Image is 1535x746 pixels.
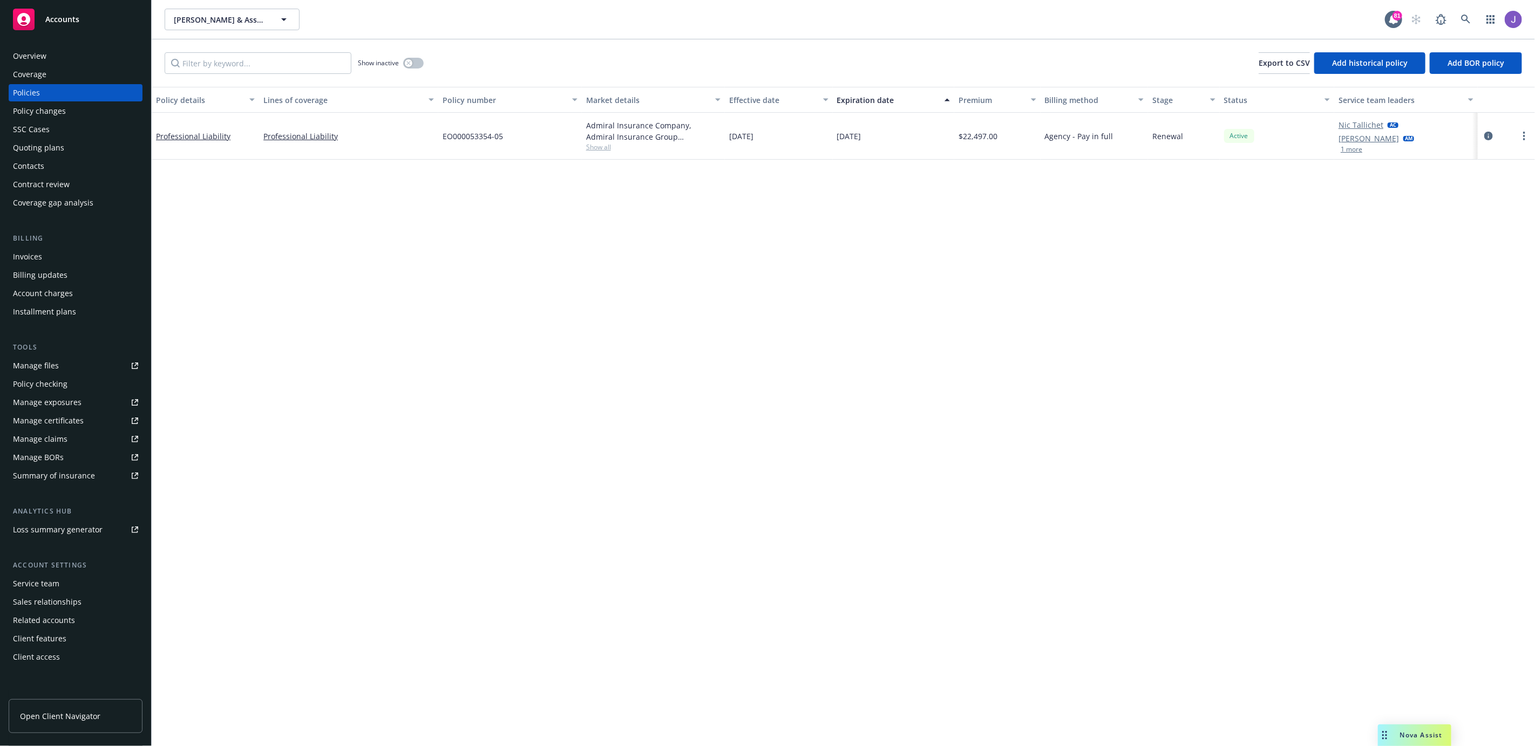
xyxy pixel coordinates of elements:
[9,158,142,175] a: Contacts
[9,430,142,448] a: Manage claims
[9,176,142,193] a: Contract review
[13,630,66,647] div: Client features
[1224,94,1318,106] div: Status
[582,87,725,113] button: Market details
[13,521,103,538] div: Loss summary generator
[1041,87,1148,113] button: Billing method
[13,375,67,393] div: Policy checking
[586,94,709,106] div: Market details
[9,139,142,156] a: Quoting plans
[9,47,142,65] a: Overview
[1505,11,1522,28] img: photo
[954,87,1040,113] button: Premium
[1430,9,1452,30] a: Report a Bug
[1518,129,1531,142] a: more
[586,120,721,142] div: Admiral Insurance Company, Admiral Insurance Group ([PERSON_NAME] Corporation), RT Specialty Insu...
[263,94,422,106] div: Lines of coverage
[729,131,753,142] span: [DATE]
[1393,11,1402,20] div: 81
[1228,131,1250,141] span: Active
[13,121,50,138] div: SSC Cases
[156,131,230,141] a: Professional Liability
[725,87,832,113] button: Effective date
[1448,58,1504,68] span: Add BOR policy
[13,194,93,211] div: Coverage gap analysis
[9,66,142,83] a: Coverage
[1220,87,1334,113] button: Status
[9,521,142,538] a: Loss summary generator
[20,710,100,722] span: Open Client Navigator
[1430,52,1522,74] button: Add BOR policy
[13,66,46,83] div: Coverage
[9,394,142,411] a: Manage exposures
[358,58,399,67] span: Show inactive
[13,266,67,284] div: Billing updates
[9,4,142,35] a: Accounts
[1405,9,1427,30] a: Start snowing
[9,285,142,302] a: Account charges
[1482,129,1495,142] a: circleInformation
[9,630,142,647] a: Client features
[152,87,259,113] button: Policy details
[13,47,46,65] div: Overview
[13,449,64,466] div: Manage BORs
[833,87,955,113] button: Expiration date
[9,121,142,138] a: SSC Cases
[959,131,997,142] span: $22,497.00
[13,285,73,302] div: Account charges
[9,412,142,429] a: Manage certificates
[1045,131,1113,142] span: Agency - Pay in full
[1341,146,1362,153] button: 1 more
[1378,724,1451,746] button: Nova Assist
[9,467,142,484] a: Summary of insurance
[1400,730,1443,740] span: Nova Assist
[9,266,142,284] a: Billing updates
[13,593,81,611] div: Sales relationships
[9,84,142,101] a: Policies
[9,506,142,517] div: Analytics hub
[13,84,40,101] div: Policies
[1339,94,1462,106] div: Service team leaders
[959,94,1024,106] div: Premium
[1259,52,1310,74] button: Export to CSV
[9,303,142,320] a: Installment plans
[9,648,142,666] a: Client access
[729,94,816,106] div: Effective date
[9,233,142,244] div: Billing
[13,648,60,666] div: Client access
[45,15,79,24] span: Accounts
[13,357,59,374] div: Manage files
[13,176,70,193] div: Contract review
[9,194,142,211] a: Coverage gap analysis
[13,394,81,411] div: Manage exposures
[837,94,939,106] div: Expiration date
[443,131,503,142] span: EO000053354-05
[1259,58,1310,68] span: Export to CSV
[165,9,300,30] button: [PERSON_NAME] & Associates
[9,248,142,265] a: Invoices
[1378,724,1391,746] div: Drag to move
[9,560,142,571] div: Account settings
[1480,9,1502,30] a: Switch app
[9,375,142,393] a: Policy checking
[1152,131,1183,142] span: Renewal
[9,593,142,611] a: Sales relationships
[13,139,64,156] div: Quoting plans
[1455,9,1477,30] a: Search
[156,94,243,106] div: Policy details
[1148,87,1220,113] button: Stage
[1152,94,1204,106] div: Stage
[837,131,861,142] span: [DATE]
[443,94,566,106] div: Policy number
[9,612,142,629] a: Related accounts
[9,449,142,466] a: Manage BORs
[13,412,84,429] div: Manage certificates
[1334,87,1478,113] button: Service team leaders
[586,142,721,152] span: Show all
[1339,119,1383,131] a: Nic Tallichet
[174,14,267,25] span: [PERSON_NAME] & Associates
[9,575,142,592] a: Service team
[9,102,142,120] a: Policy changes
[1314,52,1425,74] button: Add historical policy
